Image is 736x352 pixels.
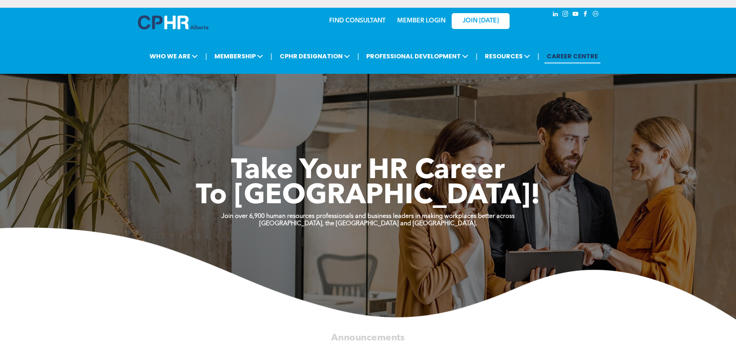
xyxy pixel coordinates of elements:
li: | [270,48,272,64]
a: youtube [571,10,580,20]
a: JOIN [DATE] [452,13,510,29]
strong: [GEOGRAPHIC_DATA], the [GEOGRAPHIC_DATA] and [GEOGRAPHIC_DATA]. [259,221,477,227]
span: Announcements [331,333,405,342]
a: linkedin [551,10,560,20]
a: FIND CONSULTANT [329,18,386,24]
span: PROFESSIONAL DEVELOPMENT [364,49,471,63]
a: instagram [561,10,570,20]
strong: Join over 6,900 human resources professionals and business leaders in making workplaces better ac... [221,213,515,219]
span: Take Your HR Career [231,157,505,185]
li: | [205,48,207,64]
span: WHO WE ARE [147,49,200,63]
span: RESOURCES [483,49,532,63]
a: CAREER CENTRE [544,49,600,63]
span: MEMBERSHIP [212,49,265,63]
span: CPHR DESIGNATION [277,49,352,63]
li: | [357,48,359,64]
li: | [537,48,539,64]
span: To [GEOGRAPHIC_DATA]! [196,182,541,210]
a: Social network [592,10,600,20]
a: MEMBER LOGIN [397,18,445,24]
span: JOIN [DATE] [462,17,499,25]
a: facebook [581,10,590,20]
li: | [476,48,478,64]
img: A blue and white logo for cp alberta [138,15,208,29]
